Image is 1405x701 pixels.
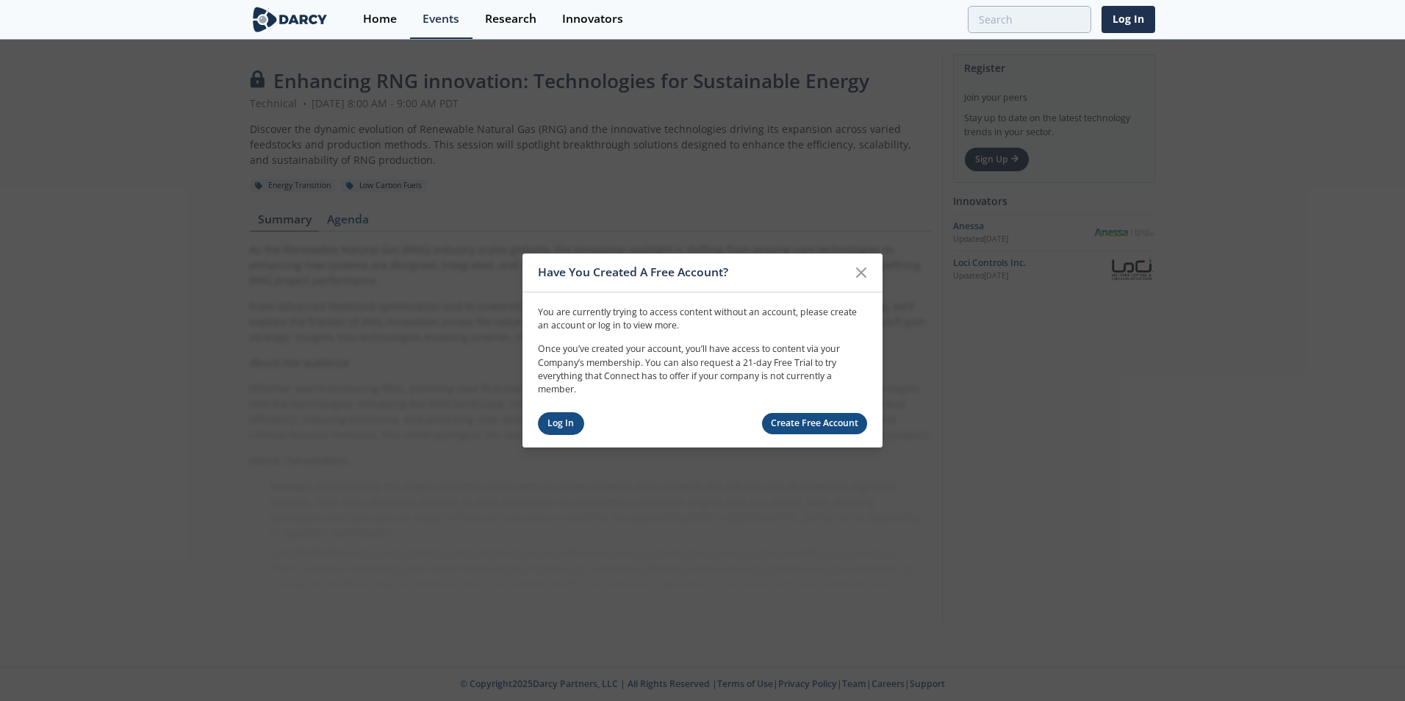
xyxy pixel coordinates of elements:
[762,413,868,434] a: Create Free Account
[363,13,397,25] div: Home
[423,13,459,25] div: Events
[1102,6,1155,33] a: Log In
[538,305,867,332] p: You are currently trying to access content without an account, please create an account or log in...
[485,13,536,25] div: Research
[538,342,867,397] p: Once you’ve created your account, you’ll have access to content via your Company’s membership. Yo...
[562,13,623,25] div: Innovators
[538,412,584,435] a: Log In
[250,7,330,32] img: logo-wide.svg
[968,6,1091,33] input: Advanced Search
[538,259,847,287] div: Have You Created A Free Account?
